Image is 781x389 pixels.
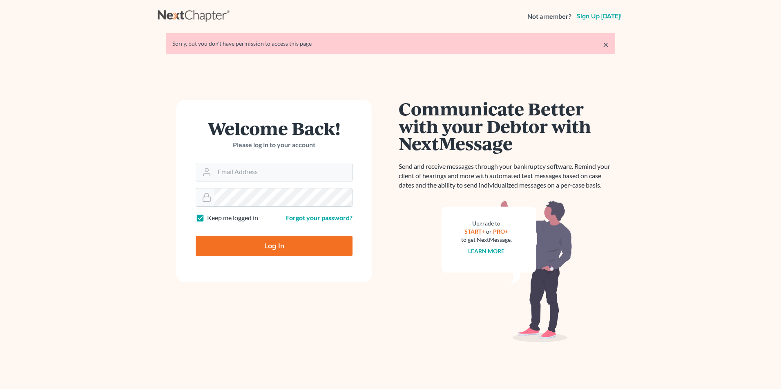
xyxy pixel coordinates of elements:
div: Sorry, but you don't have permission to access this page [172,40,609,48]
a: Learn more [469,248,505,254]
strong: Not a member? [527,12,571,21]
img: nextmessage_bg-59042aed3d76b12b5cd301f8e5b87938c9018125f34e5fa2b7a6b67550977c72.svg [442,200,572,343]
h1: Communicate Better with your Debtor with NextMessage [399,100,615,152]
a: START+ [465,228,485,235]
input: Email Address [214,163,352,181]
input: Log In [196,236,353,256]
a: PRO+ [493,228,509,235]
h1: Welcome Back! [196,119,353,137]
div: to get NextMessage. [461,236,512,244]
a: Sign up [DATE]! [575,13,623,20]
a: Forgot your password? [286,214,353,221]
div: Upgrade to [461,219,512,228]
a: × [603,40,609,49]
label: Keep me logged in [207,213,258,223]
p: Please log in to your account [196,140,353,150]
span: or [486,228,492,235]
p: Send and receive messages through your bankruptcy software. Remind your client of hearings and mo... [399,162,615,190]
